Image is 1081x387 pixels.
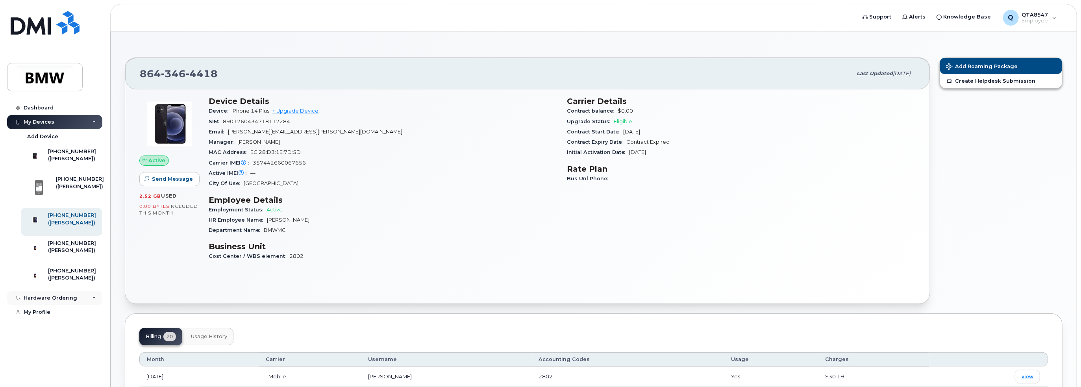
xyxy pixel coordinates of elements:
[1022,373,1033,380] span: view
[614,119,632,124] span: Eligible
[724,352,818,367] th: Usage
[629,149,646,155] span: [DATE]
[139,172,200,186] button: Send Message
[250,149,301,155] span: EC:28:D3:1E:7D:5D
[259,352,361,367] th: Carrier
[209,160,253,166] span: Carrier IMEI
[152,175,193,183] span: Send Message
[209,139,237,145] span: Manager
[289,253,304,259] span: 2802
[946,63,1018,71] span: Add Roaming Package
[148,157,165,164] span: Active
[244,180,298,186] span: [GEOGRAPHIC_DATA]
[567,149,629,155] span: Initial Activation Date
[623,129,640,135] span: [DATE]
[267,217,309,223] span: [PERSON_NAME]
[209,195,557,205] h3: Employee Details
[857,70,893,76] span: Last updated
[223,119,290,124] span: 8901260434718112284
[161,193,177,199] span: used
[618,108,633,114] span: $0.00
[567,164,916,174] h3: Rate Plan
[724,367,818,387] td: Yes
[267,207,283,213] span: Active
[209,129,228,135] span: Email
[567,176,612,181] span: Bus Unl Phone
[361,352,531,367] th: Username
[361,367,531,387] td: [PERSON_NAME]
[567,108,618,114] span: Contract balance
[253,160,306,166] span: 357442660067656
[272,108,318,114] a: + Upgrade Device
[539,373,553,380] span: 2802
[818,352,929,367] th: Charges
[209,227,264,233] span: Department Name
[209,180,244,186] span: City Of Use
[161,68,186,80] span: 346
[893,70,911,76] span: [DATE]
[186,68,218,80] span: 4418
[626,139,670,145] span: Contract Expired
[209,170,250,176] span: Active IMEI
[209,217,267,223] span: HR Employee Name
[567,129,623,135] span: Contract Start Date
[1047,353,1075,381] iframe: Messenger Launcher
[567,139,626,145] span: Contract Expiry Date
[139,352,259,367] th: Month
[940,58,1062,74] button: Add Roaming Package
[567,119,614,124] span: Upgrade Status
[259,367,361,387] td: TMobile
[140,68,218,80] span: 864
[531,352,724,367] th: Accounting Codes
[209,149,250,155] span: MAC Address
[191,333,227,340] span: Usage History
[209,253,289,259] span: Cost Center / WBS element
[264,227,286,233] span: BMWMC
[228,129,402,135] span: [PERSON_NAME][EMAIL_ADDRESS][PERSON_NAME][DOMAIN_NAME]
[209,119,223,124] span: SIM
[209,242,557,251] h3: Business Unit
[940,74,1062,88] a: Create Helpdesk Submission
[146,100,193,148] img: image20231002-3703462-trllhy.jpeg
[567,96,916,106] h3: Carrier Details
[825,373,922,380] div: $30.19
[1015,370,1040,383] a: view
[139,204,169,209] span: 0.00 Bytes
[250,170,255,176] span: —
[209,96,557,106] h3: Device Details
[139,193,161,199] span: 2.52 GB
[139,367,259,387] td: [DATE]
[237,139,280,145] span: [PERSON_NAME]
[209,207,267,213] span: Employment Status
[231,108,269,114] span: iPhone 14 Plus
[209,108,231,114] span: Device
